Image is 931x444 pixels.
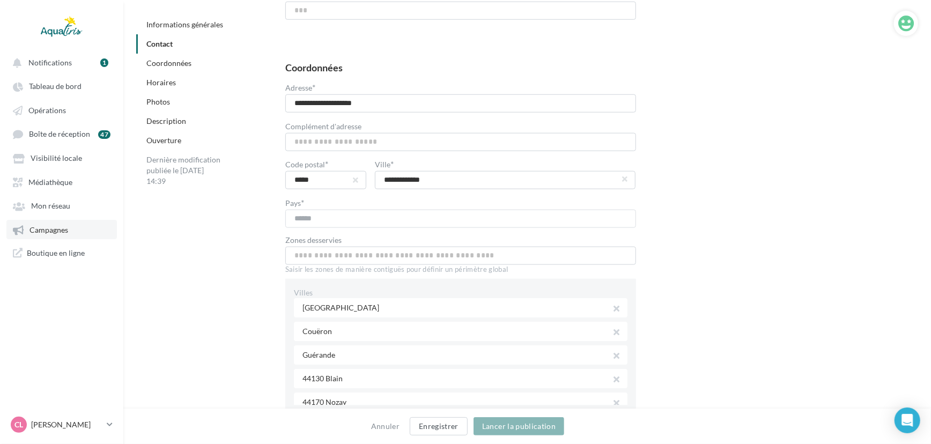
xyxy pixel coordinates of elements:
div: Dernière modification publiée le [DATE] 14:39 [136,150,233,191]
div: Villes [294,287,627,298]
a: Horaires [146,78,176,87]
button: Enregistrer [410,417,468,435]
a: Boîte de réception 47 [6,124,117,144]
div: [GEOGRAPHIC_DATA] [294,298,627,317]
div: Open Intercom Messenger [895,408,920,433]
span: CL [14,419,23,430]
span: Opérations [28,106,66,115]
span: Médiathèque [28,177,72,187]
div: Guérande [294,345,627,365]
a: CL [PERSON_NAME] [9,415,115,435]
a: Ouverture [146,136,181,145]
div: 1 [100,58,108,67]
span: Boutique en ligne [27,248,85,258]
span: Boîte de réception [29,130,90,139]
button: Lancer la publication [474,417,564,435]
label: Pays [285,198,304,207]
a: Opérations [6,100,117,120]
label: Adresse [285,83,315,92]
a: Médiathèque [6,172,117,191]
a: Coordonnées [146,58,191,68]
span: Tableau de bord [29,82,82,91]
span: Notifications [28,58,72,67]
a: Description [146,116,186,125]
a: Mon réseau [6,196,117,215]
a: Boutique en ligne [6,243,117,262]
button: Annuler [367,420,404,433]
p: [PERSON_NAME] [31,419,102,430]
label: Code postal [285,160,366,168]
div: Coordonnées [285,63,343,72]
div: 44130 Blain [294,369,627,388]
label: Zones desservies [285,236,636,244]
div: Couëron [294,322,627,341]
a: Informations générales [146,20,223,29]
span: Campagnes [29,225,68,234]
div: 44170 Nozay [294,393,627,412]
span: Visibilité locale [31,154,82,163]
label: Complément d'adresse [285,123,361,130]
a: Tableau de bord [6,76,117,95]
a: Visibilité locale [6,148,117,167]
a: Contact [146,39,173,48]
div: Saisir les zones de manière contiguës pour définir un périmètre global [285,265,636,275]
a: Campagnes [6,220,117,239]
div: 47 [98,130,110,139]
a: Photos [146,97,170,106]
button: Notifications 1 [6,53,113,72]
span: Mon réseau [31,202,70,211]
label: Ville [375,160,636,168]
